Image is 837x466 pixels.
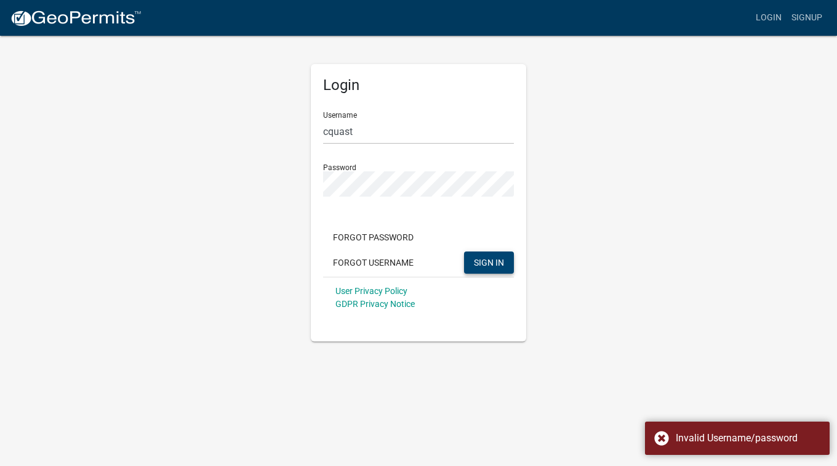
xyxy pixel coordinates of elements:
[474,257,504,267] span: SIGN IN
[335,286,407,296] a: User Privacy Policy
[676,431,820,446] div: Invalid Username/password
[751,6,787,30] a: Login
[323,226,423,248] button: Forgot Password
[323,76,514,94] h5: Login
[464,251,514,274] button: SIGN IN
[335,299,415,309] a: GDPR Privacy Notice
[323,251,423,274] button: Forgot Username
[787,6,827,30] a: Signup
